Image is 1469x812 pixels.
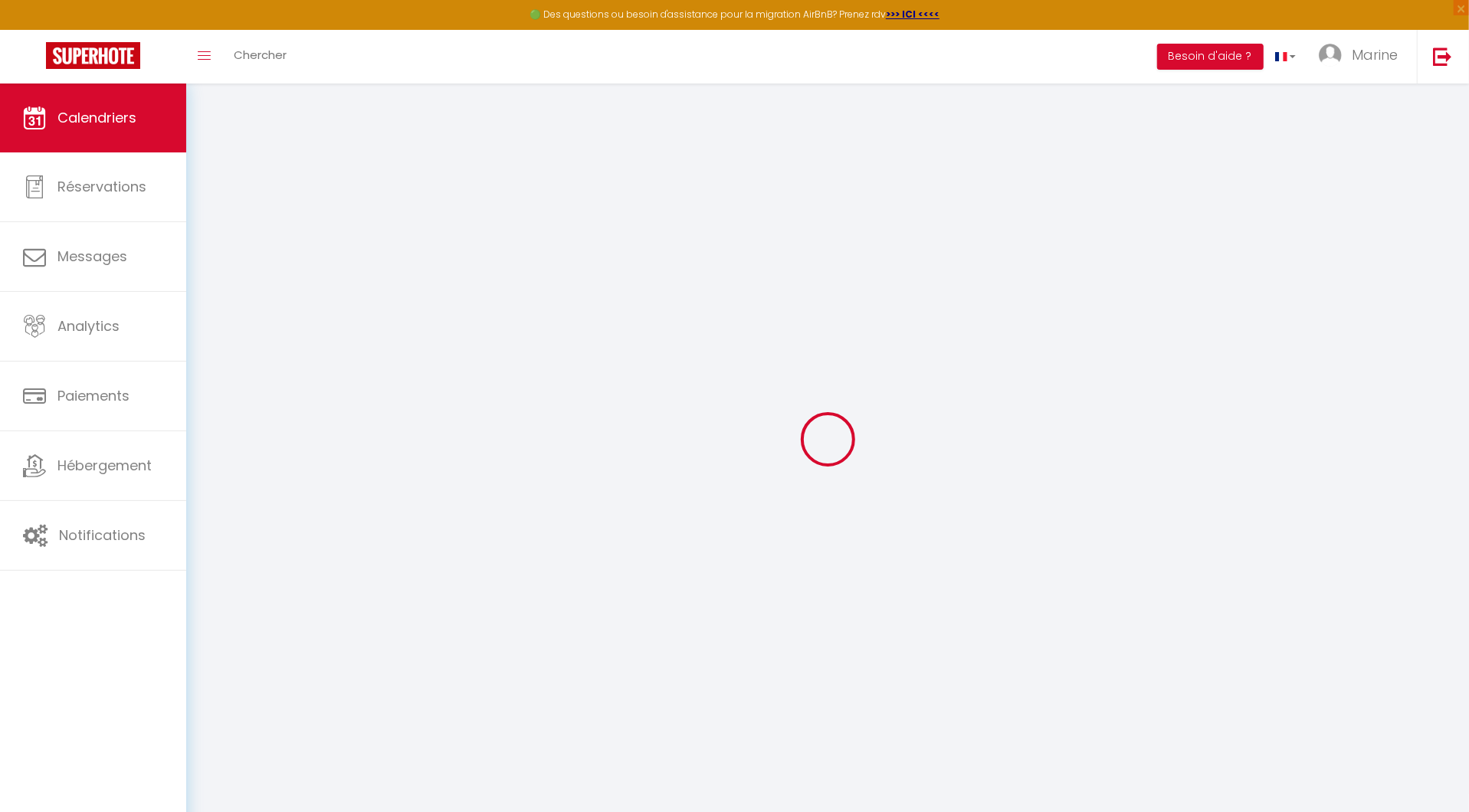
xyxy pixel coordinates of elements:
span: Notifications [59,526,146,545]
img: Super Booking [46,42,140,69]
img: ... [1319,44,1342,67]
span: Chercher [234,47,287,63]
span: Réservations [57,177,146,196]
span: Analytics [57,316,120,336]
img: logout [1433,47,1452,66]
span: Marine [1352,45,1398,64]
span: Hébergement [57,456,152,475]
span: Calendriers [57,108,136,127]
a: >>> ICI <<<< [886,8,939,21]
span: Messages [57,247,127,266]
a: Chercher [222,30,298,83]
span: Paiements [57,386,130,405]
a: ... Marine [1307,30,1417,83]
button: Besoin d'aide ? [1157,44,1264,70]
